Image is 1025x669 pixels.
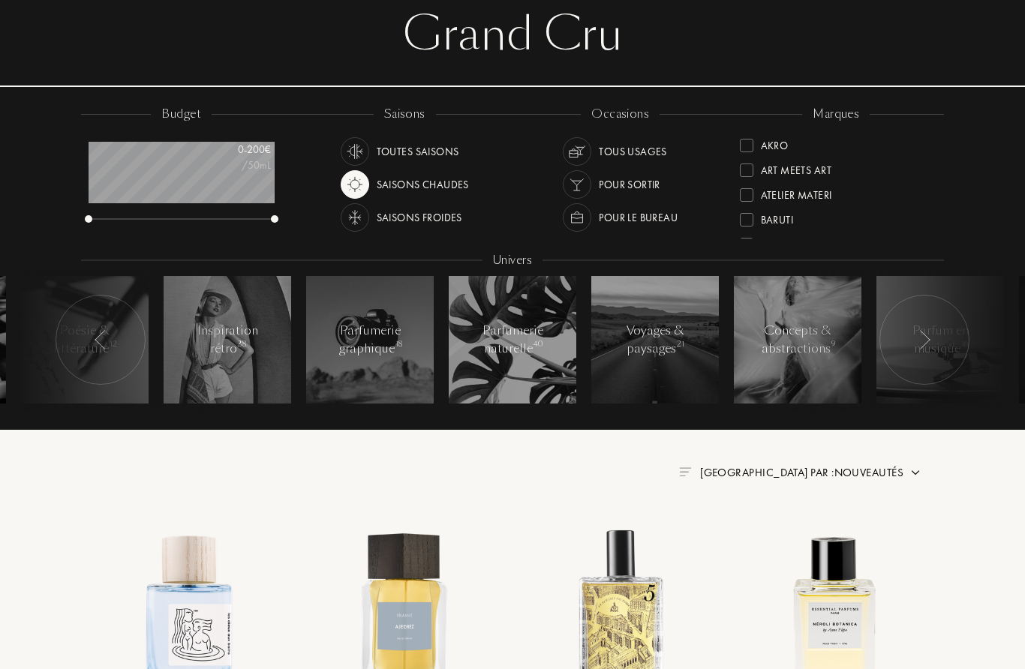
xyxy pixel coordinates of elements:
div: Parfumerie graphique [338,322,402,358]
div: budget [151,106,212,124]
div: Voyages & paysages [624,322,687,358]
div: Binet-Papillon [761,232,835,253]
div: marques [802,106,870,124]
div: Baruti [761,208,794,228]
div: Saisons chaudes [377,171,469,199]
img: filter_by.png [679,468,691,477]
div: Pour le bureau [599,204,678,232]
div: Parfumerie naturelle [481,322,545,358]
div: Grand Cru [92,5,933,65]
img: arr_left.svg [918,331,930,350]
div: Concepts & abstractions [762,322,834,358]
div: Toutes saisons [377,138,459,166]
div: Pour sortir [599,171,660,199]
img: usage_occasion_all_white.svg [567,142,588,163]
div: /50mL [196,158,271,174]
div: Akro [761,133,789,154]
span: 18 [395,340,402,350]
img: usage_occasion_party_white.svg [567,175,588,196]
div: saisons [374,106,436,124]
img: arrow.png [909,467,921,479]
div: Univers [482,253,543,270]
span: 21 [677,340,684,350]
div: Tous usages [599,138,667,166]
img: usage_season_cold_white.svg [344,208,365,229]
img: arr_left.svg [95,331,107,350]
span: 40 [534,340,543,350]
div: Atelier Materi [761,183,832,203]
span: [GEOGRAPHIC_DATA] par : Nouveautés [700,466,903,481]
div: occasions [581,106,660,124]
img: usage_season_average_white.svg [344,142,365,163]
img: usage_occasion_work_white.svg [567,208,588,229]
div: Art Meets Art [761,158,831,178]
div: Saisons froides [377,204,462,232]
div: 0 - 200 € [196,142,271,158]
img: usage_season_hot.svg [344,175,365,196]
